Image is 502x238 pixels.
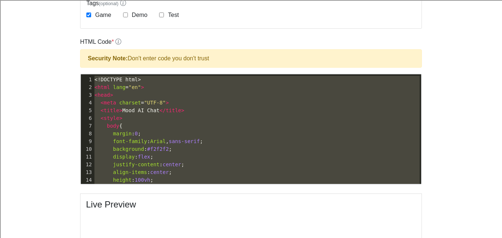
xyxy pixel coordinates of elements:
[97,92,110,98] span: head
[113,131,132,136] span: margin
[3,31,499,37] div: Move To ...
[81,176,93,184] div: 14
[135,177,150,183] span: 100vh
[81,153,93,161] div: 11
[104,107,119,113] span: title
[94,161,184,167] span: : ;
[3,3,154,10] div: Home
[81,138,93,145] div: 9
[3,10,68,17] input: Search outlines
[169,138,200,144] span: sans-serif
[3,24,499,31] div: Sort New > Old
[81,114,93,122] div: 6
[3,44,499,50] div: Options
[138,154,150,160] span: flex
[101,115,104,121] span: <
[107,123,119,129] span: body
[81,145,93,153] div: 10
[166,107,181,113] span: title
[81,130,93,138] div: 8
[3,37,499,44] div: Delete
[97,84,110,90] span: html
[166,100,169,106] span: >
[3,50,499,57] div: Sign out
[94,77,141,82] span: <!DOCTYPE html>
[81,76,93,84] div: 1
[94,154,153,160] span: : ;
[119,107,122,113] span: >
[113,146,144,152] span: background
[81,91,93,99] div: 3
[81,168,93,176] div: 13
[81,99,93,107] div: 4
[150,169,169,175] span: center
[113,161,159,167] span: justify-content
[135,131,138,136] span: 0
[141,84,144,90] span: >
[3,17,499,24] div: Sort A > Z
[113,138,147,144] span: font-family
[119,115,122,121] span: >
[81,122,93,130] div: 7
[104,100,116,106] span: meta
[147,146,169,152] span: #f2f2f2
[94,92,97,98] span: <
[94,100,169,106] span: =
[94,138,203,144] span: : , ;
[119,100,141,106] span: charset
[94,107,184,113] span: Mood AI Chat
[94,123,122,129] span: {
[94,84,97,90] span: <
[150,138,166,144] span: Arial
[94,169,172,175] span: : ;
[113,84,126,90] span: lang
[81,161,93,168] div: 12
[159,107,166,113] span: </
[144,100,166,106] span: "UTF-8"
[101,107,104,113] span: <
[113,169,147,175] span: align-items
[101,100,104,106] span: <
[113,154,135,160] span: display
[94,131,141,136] span: : ;
[129,84,141,90] span: "en"
[94,177,153,183] span: : ;
[162,161,181,167] span: center
[94,84,144,90] span: =
[81,84,93,91] div: 2
[81,107,93,114] div: 5
[104,115,119,121] span: style
[181,107,184,113] span: >
[94,146,172,152] span: : ;
[113,177,132,183] span: height
[110,92,113,98] span: >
